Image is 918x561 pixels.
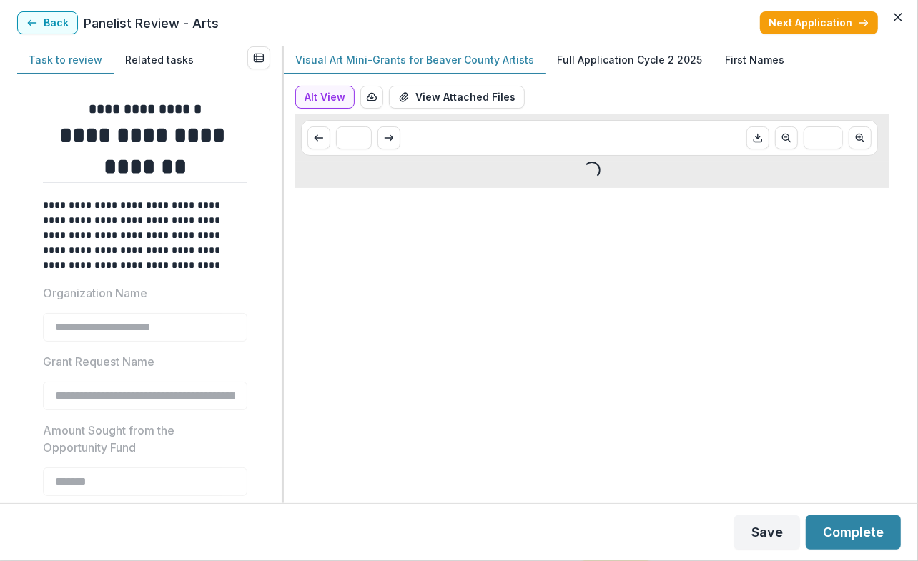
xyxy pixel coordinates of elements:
[725,52,784,67] p: First Names
[557,52,702,67] p: Full Application Cycle 2 2025
[806,515,901,550] button: Complete
[746,126,769,149] button: Download PDF
[247,46,270,69] button: View all reviews
[849,126,872,149] button: Scroll to next page
[295,52,534,67] p: Visual Art Mini-Grants for Beaver County Artists
[43,284,147,302] p: Organization Name
[17,46,114,74] button: Task to review
[114,46,205,74] button: Related tasks
[84,14,219,33] p: Panelist Review - Arts
[734,515,800,550] button: Save
[389,86,525,109] button: View Attached Files
[17,11,78,34] button: Back
[43,422,239,456] p: Amount Sought from the Opportunity Fund
[307,126,330,149] button: Scroll to previous page
[295,86,355,109] button: Alt View
[887,6,909,29] button: Close
[760,11,878,34] button: Next Application
[43,353,154,370] p: Grant Request Name
[775,126,798,149] button: Scroll to previous page
[377,126,400,149] button: Scroll to next page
